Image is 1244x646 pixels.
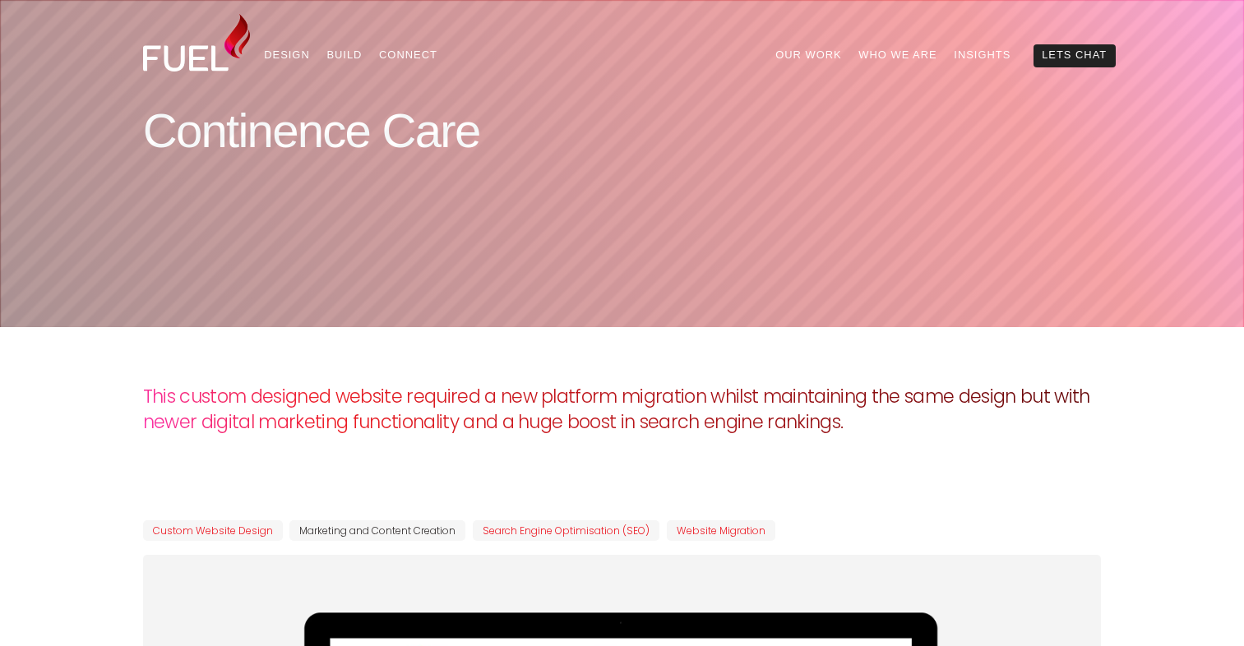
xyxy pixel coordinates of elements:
a: Insights [946,44,1020,67]
a: Who We Are [850,44,946,67]
a: Connect [371,44,446,67]
a: Website Migration [667,520,775,541]
a: Our Work [767,44,850,67]
a: Lets Chat [1034,44,1116,67]
h2: This custom designed website required a new platform migration whilst maintaining the same design... [143,384,1102,436]
a: Build [318,44,371,67]
a: Search Engine Optimisation (SEO) [473,520,659,541]
a: Design [256,44,318,67]
div: Marketing and Content Creation [289,520,465,541]
img: Fuel Design Ltd - Website design and development company in North Shore, Auckland [143,14,250,72]
a: Custom Website Design [143,520,283,541]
